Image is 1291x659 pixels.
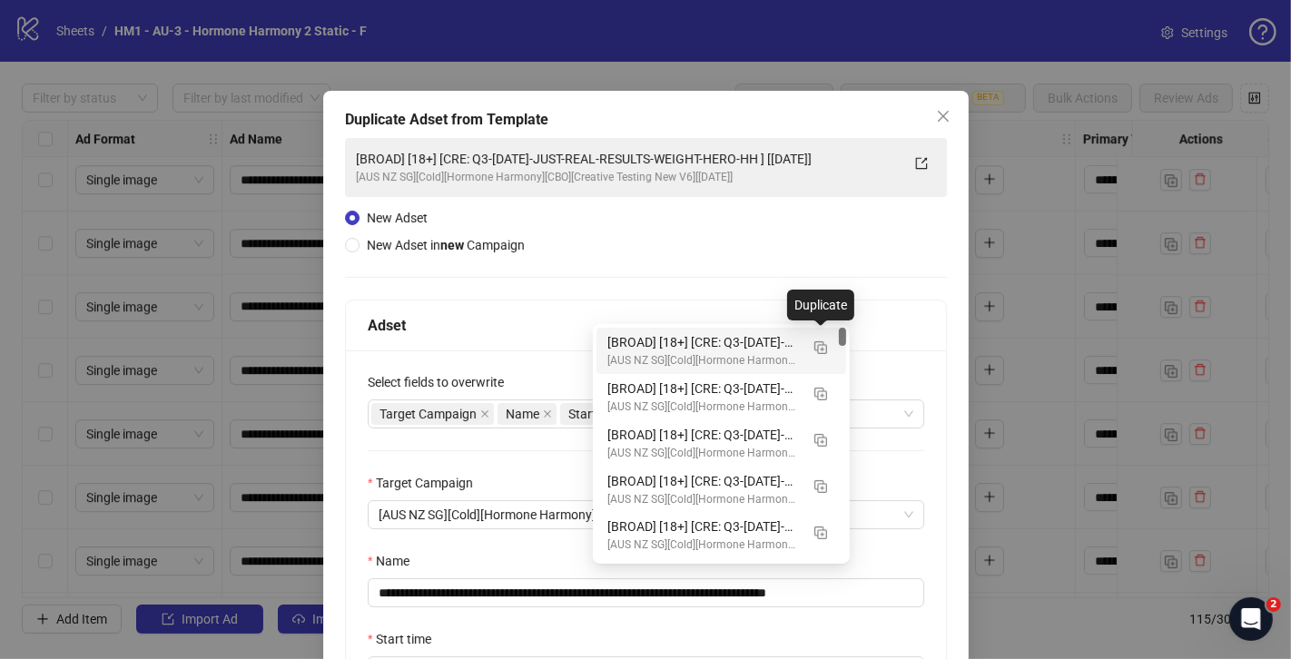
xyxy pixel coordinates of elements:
[814,480,827,493] img: Duplicate
[368,372,516,392] label: Select fields to overwrite
[607,332,799,352] div: [BROAD] [18+] [CRE: Q3-[DATE]-JUST-REAL-RESULTS-WEIGHT-HERO-HH ] [[DATE]]
[1266,597,1281,612] span: 2
[929,102,958,131] button: Close
[368,629,443,649] label: Start time
[367,238,525,252] span: New Adset in Campaign
[607,471,799,491] div: [BROAD] [18+] [CRE: Q3-[DATE]-NOTHING-WORKS-WEIGHT-ILLUSTRATIONS-HH ] [[DATE]]
[543,409,552,418] span: close
[607,491,799,508] div: [AUS NZ SG][Cold][Hormone Harmony][CBO][Creative Testing New V6][[DATE]]
[368,578,924,607] input: Name
[1229,597,1273,641] iframe: Intercom live chat
[787,290,854,320] div: Duplicate
[607,445,799,462] div: [AUS NZ SG][Cold][Hormone Harmony][CBO][Creative Testing New V6][[DATE]]
[607,352,799,369] div: [AUS NZ SG][Cold][Hormone Harmony][CBO][Creative Testing New V6][[DATE]]
[607,425,799,445] div: [BROAD] [18+] [CRE: Q3-[DATE]-ROOT-CAUSE-RADAR-WEIGHT-ILLUSTRATION-HH ] [[DATE]]
[596,420,846,467] div: [BROAD] [18+] [CRE: Q3-09-SEP-2025-ROOT-CAUSE-RADAR-WEIGHT-ILLUSTRATION-HH ] [01 Oct]
[368,551,421,571] label: Name
[345,109,947,131] div: Duplicate Adset from Template
[814,341,827,354] img: Duplicate
[506,404,539,424] span: Name
[568,404,624,424] span: Start time
[368,473,485,493] label: Target Campaign
[806,516,835,546] button: Duplicate
[498,403,557,425] span: Name
[814,434,827,447] img: Duplicate
[806,425,835,454] button: Duplicate
[596,467,846,513] div: [BROAD] [18+] [CRE: Q3-09-SEP-2025-NOTHING-WORKS-WEIGHT-ILLUSTRATIONS-HH ] [01 Oct]
[367,211,428,225] span: New Adset
[379,404,477,424] span: Target Campaign
[440,238,464,252] strong: new
[806,379,835,408] button: Duplicate
[596,512,846,558] div: [BROAD] [18+] [CRE: Q3-09-SEP-2025-TUMMY-RESCUE-WEIGHT-ILLUSTRATION-HH ] [30 Sept]
[371,403,494,425] span: Target Campaign
[560,403,641,425] span: Start time
[936,109,951,123] span: close
[814,388,827,400] img: Duplicate
[607,398,799,416] div: [AUS NZ SG][Cold][Hormone Harmony][CBO][Creative Testing New V6][[DATE]]
[814,526,827,539] img: Duplicate
[379,501,913,528] span: [AUS NZ SG][Cold][Hormone Harmony][CBO][Creative Testing New V6][18 Sept 2025]
[596,328,846,374] div: [BROAD] [18+] [CRE: Q3-09-SEP-2025-JUST-REAL-RESULTS-WEIGHT-HERO-HH ] [01 Oct]
[596,558,846,605] div: [BROAD] [18+] [CRE: Q3-09-SEP-2025-CROSSED-BOTTLES-STOP-WEIGHT-HERO-COLLAGE-HH ] [30 Sept]
[806,332,835,361] button: Duplicate
[607,516,799,536] div: [BROAD] [18+] [CRE: Q3-[DATE]-TUMMY-RESCUE-WEIGHT-ILLUSTRATION-HH ] [[DATE]]
[915,157,928,170] span: export
[480,409,489,418] span: close
[806,471,835,500] button: Duplicate
[596,374,846,420] div: [BROAD] [18+] [CRE: Q3-09-SEP-2025-NO-WAY-THREAD-WEIGHT-TEXT-BUBBLE-HH ] [01 Oct]
[607,379,799,398] div: [BROAD] [18+] [CRE: Q3-[DATE]-NO-WAY-THREAD-WEIGHT-TEXT-BUBBLE-HH ] [[DATE]]
[607,536,799,554] div: [AUS NZ SG][Cold][Hormone Harmony][CBO][Creative Testing New V6][[DATE]]
[368,314,924,337] div: Adset
[356,149,900,169] div: [BROAD] [18+] [CRE: Q3-[DATE]-JUST-REAL-RESULTS-WEIGHT-HERO-HH ] [[DATE]]
[356,169,900,186] div: [AUS NZ SG][Cold][Hormone Harmony][CBO][Creative Testing New V6][[DATE]]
